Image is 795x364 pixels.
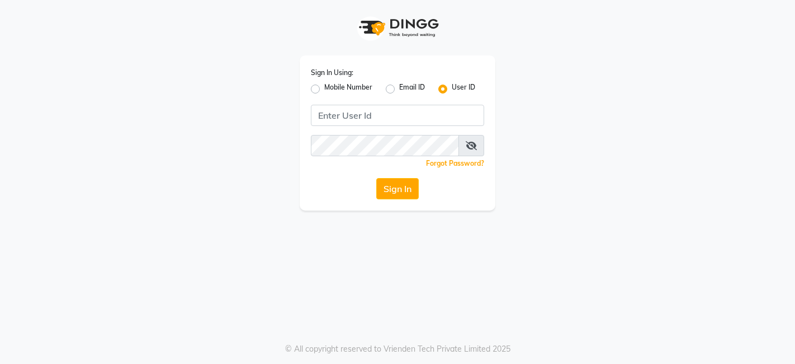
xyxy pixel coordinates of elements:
[452,82,475,96] label: User ID
[311,68,353,78] label: Sign In Using:
[376,178,419,199] button: Sign In
[311,135,459,156] input: Username
[311,105,484,126] input: Username
[324,82,372,96] label: Mobile Number
[426,159,484,167] a: Forgot Password?
[399,82,425,96] label: Email ID
[353,11,442,44] img: logo1.svg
